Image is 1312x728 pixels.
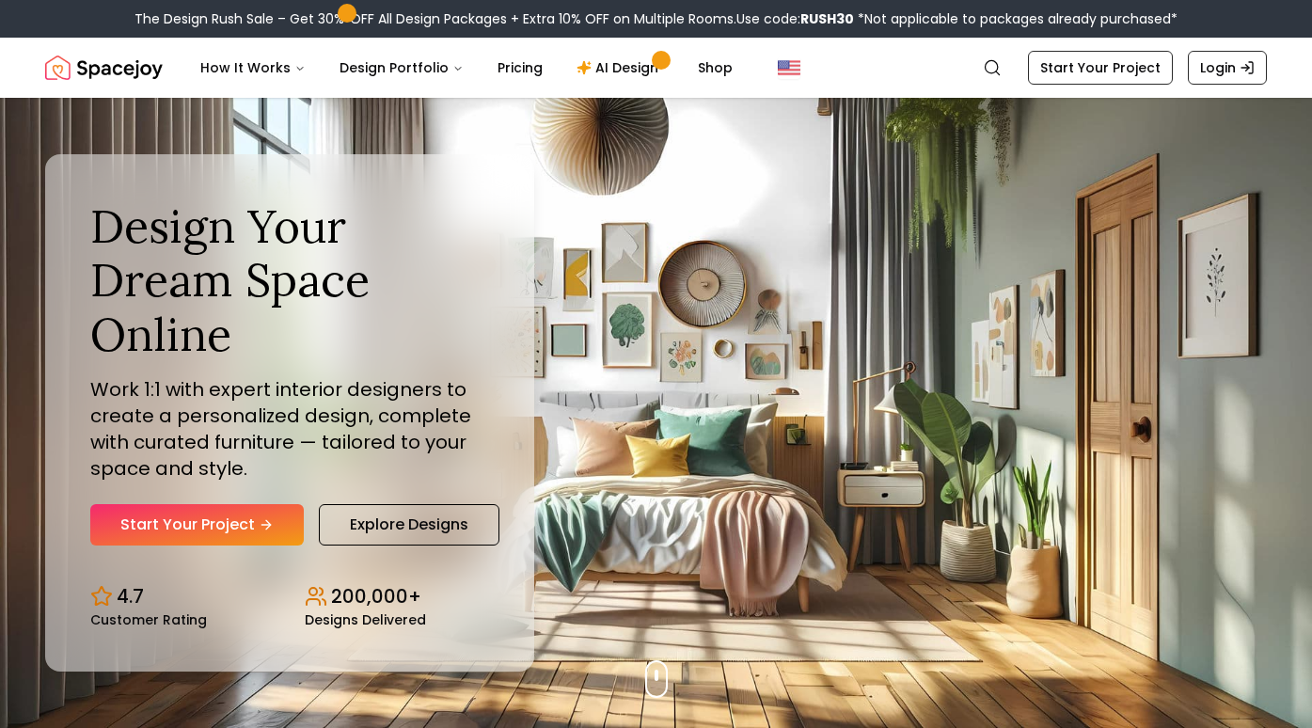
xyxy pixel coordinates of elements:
[854,9,1178,28] span: *Not applicable to packages already purchased*
[324,49,479,87] button: Design Portfolio
[117,583,144,609] p: 4.7
[134,9,1178,28] div: The Design Rush Sale – Get 30% OFF All Design Packages + Extra 10% OFF on Multiple Rooms.
[305,613,426,626] small: Designs Delivered
[482,49,558,87] a: Pricing
[736,9,854,28] span: Use code:
[319,504,499,546] a: Explore Designs
[1188,51,1267,85] a: Login
[561,49,679,87] a: AI Design
[45,49,163,87] a: Spacejoy
[90,199,489,362] h1: Design Your Dream Space Online
[185,49,748,87] nav: Main
[90,376,489,482] p: Work 1:1 with expert interior designers to create a personalized design, complete with curated fu...
[683,49,748,87] a: Shop
[778,56,800,79] img: United States
[45,38,1267,98] nav: Global
[90,504,304,546] a: Start Your Project
[800,9,854,28] b: RUSH30
[90,613,207,626] small: Customer Rating
[90,568,489,626] div: Design stats
[185,49,321,87] button: How It Works
[331,583,421,609] p: 200,000+
[45,49,163,87] img: Spacejoy Logo
[1028,51,1173,85] a: Start Your Project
